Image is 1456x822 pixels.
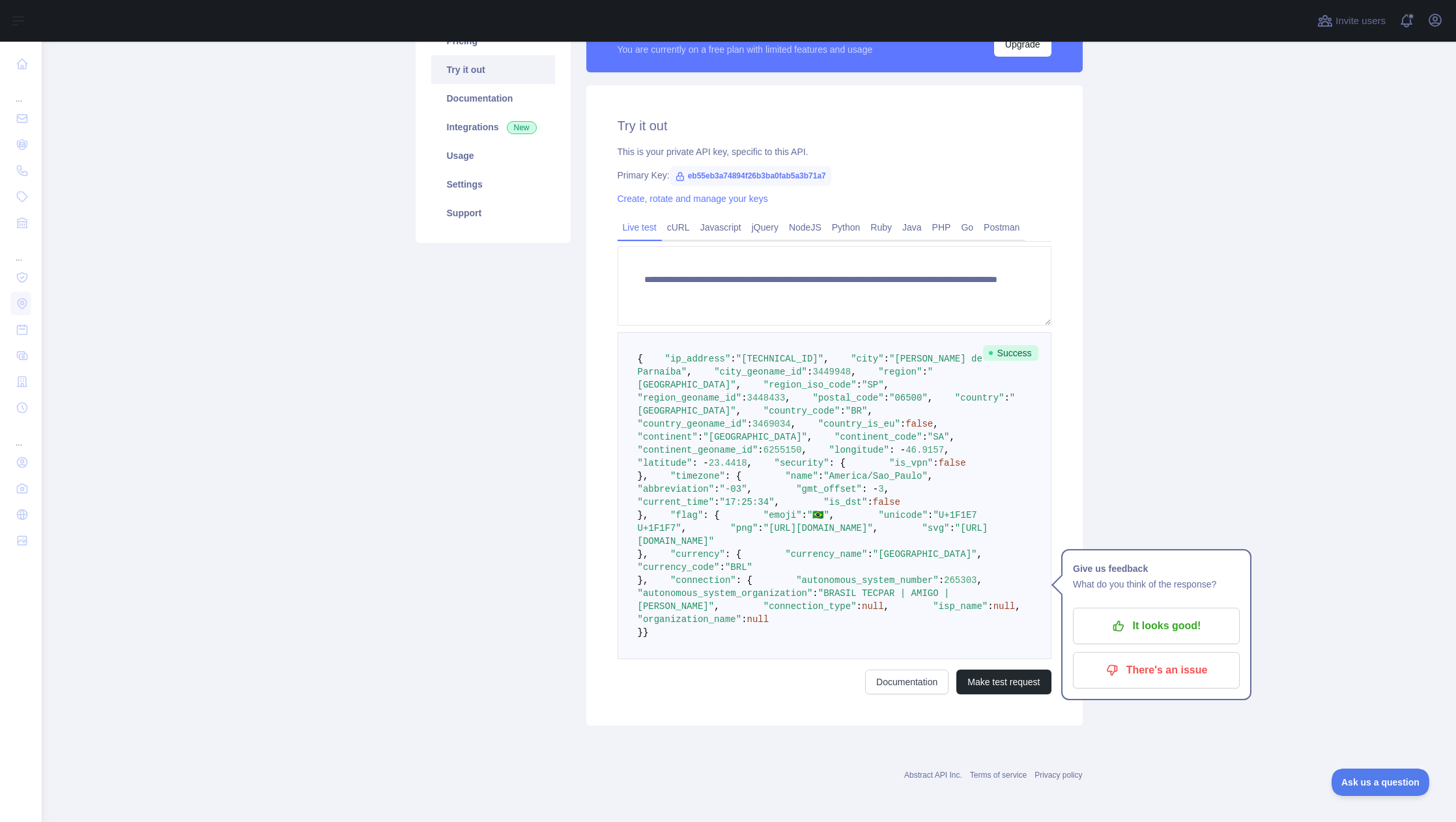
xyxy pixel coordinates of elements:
span: 265303 [944,575,977,586]
span: , [807,432,812,442]
a: Documentation [431,84,555,113]
a: Javascript [695,217,747,238]
span: : [928,510,933,520]
a: NodeJS [784,217,827,238]
span: , [884,601,889,612]
a: Ruby [865,217,897,238]
span: "[TECHNICAL_ID]" [736,354,823,364]
span: "region_geoname_id" [638,393,742,403]
span: "ip_address" [665,354,731,364]
span: , [785,393,790,403]
a: cURL [662,217,695,238]
span: "png" [730,523,758,533]
span: : [949,523,954,533]
p: What do you think of the response? [1073,576,1240,592]
span: null [993,601,1016,612]
span: : [840,406,845,416]
span: "currency" [670,549,725,560]
span: : [867,497,872,507]
a: Create, rotate and manage your keys [618,193,768,204]
span: "timezone" [670,471,725,481]
span: "is_dst" [823,497,867,507]
span: 46.9157 [906,445,944,455]
span: , [747,458,752,468]
span: "city_geoname_id" [714,367,807,377]
span: , [736,380,741,390]
span: : [988,601,993,612]
span: "latitude" [638,458,692,468]
a: jQuery [747,217,784,238]
span: "America/Sao_Paulo" [823,471,928,481]
span: "name" [785,471,818,481]
span: : [720,562,725,573]
span: : [741,393,747,403]
a: PHP [927,217,956,238]
span: "currency_name" [785,549,867,560]
span: : [807,367,812,377]
span: 6255150 [764,445,802,455]
span: : { [725,471,741,481]
span: "BR" [846,406,868,416]
span: : [741,614,747,625]
span: : [884,354,889,364]
a: Support [431,199,555,227]
span: , [802,445,807,455]
span: : [714,484,719,494]
span: 3449948 [812,367,851,377]
span: 3 [878,484,883,494]
a: Python [827,217,866,238]
span: , [933,419,938,429]
span: : { [829,458,846,468]
span: "country_is_eu" [818,419,900,429]
span: "autonomous_system_organization" [638,588,813,599]
span: : [802,510,807,520]
span: Success [983,345,1038,361]
a: Usage [431,141,555,170]
span: "region_iso_code" [764,380,857,390]
span: "[GEOGRAPHIC_DATA]" [703,432,807,442]
span: : - [889,445,906,455]
div: This is your private API key, specific to this API. [618,145,1051,158]
span: null [862,601,884,612]
span: Invite users [1335,14,1386,29]
span: "06500" [889,393,928,403]
span: : { [736,575,752,586]
span: , [977,549,982,560]
span: "longitude" [829,445,889,455]
a: Terms of service [970,771,1027,780]
span: 3469034 [752,419,791,429]
a: Java [897,217,927,238]
span: }, [638,575,649,586]
span: : [857,380,862,390]
span: : [812,588,818,599]
span: "[URL][DOMAIN_NAME]" [764,523,873,533]
span: , [949,432,954,442]
h1: Give us feedback [1073,561,1240,576]
span: } [638,627,643,638]
span: , [944,445,949,455]
a: Documentation [865,670,949,694]
span: : { [725,549,741,560]
span: , [928,471,933,481]
span: "currency_code" [638,562,720,573]
span: : [900,419,906,429]
span: "continent_geoname_id" [638,445,758,455]
span: "gmt_offset" [796,484,862,494]
span: eb55eb3a74894f26b3ba0fab5a3b71a7 [670,166,831,186]
span: "🇧🇷" [807,510,829,520]
span: "autonomous_system_number" [796,575,938,586]
button: Upgrade [994,32,1051,57]
div: ... [10,237,31,263]
a: Integrations New [431,113,555,141]
span: "is_vpn" [889,458,933,468]
span: , [928,393,933,403]
span: : - [862,484,878,494]
span: "BRL" [725,562,752,573]
span: "SA" [928,432,950,442]
span: { [638,354,643,364]
a: Try it out [431,55,555,84]
span: "continent_code" [835,432,922,442]
iframe: Toggle Customer Support [1332,769,1430,796]
span: : [884,393,889,403]
span: }, [638,549,649,560]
